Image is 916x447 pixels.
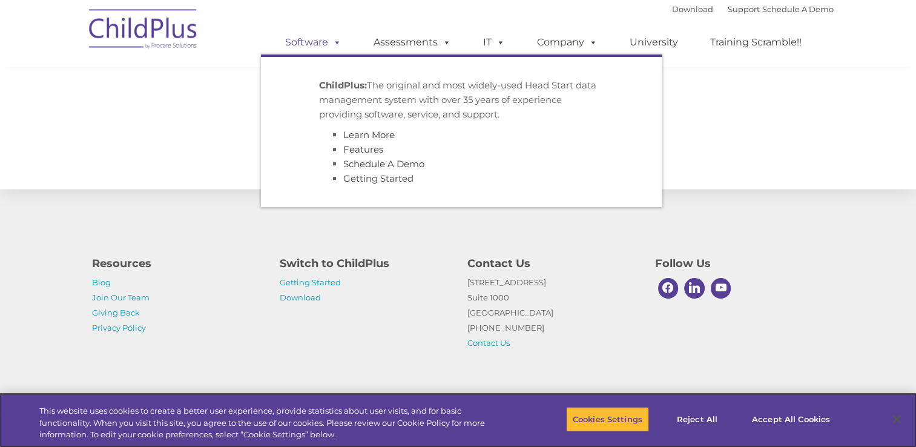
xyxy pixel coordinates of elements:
a: Software [273,30,354,55]
a: Giving Back [92,308,140,317]
a: Contact Us [467,338,510,348]
a: Support [728,4,760,14]
button: Close [883,406,910,432]
button: Accept All Cookies [745,406,837,432]
h4: Resources [92,255,262,272]
button: Reject All [659,406,735,432]
a: Assessments [361,30,463,55]
p: [STREET_ADDRESS] Suite 1000 [GEOGRAPHIC_DATA] [PHONE_NUMBER] [467,275,637,351]
a: Features [343,144,383,155]
font: | [672,4,834,14]
a: Privacy Policy [92,323,146,333]
img: ChildPlus by Procare Solutions [83,1,204,61]
h4: Contact Us [467,255,637,272]
strong: ChildPlus: [319,79,367,91]
a: Join Our Team [92,293,150,302]
h4: Follow Us [655,255,825,272]
span: Last name [168,80,205,89]
a: Download [672,4,713,14]
a: University [618,30,690,55]
div: This website uses cookies to create a better user experience, provide statistics about user visit... [39,405,504,441]
button: Cookies Settings [566,406,649,432]
a: IT [471,30,517,55]
a: Schedule A Demo [343,158,424,170]
a: Getting Started [343,173,414,184]
a: Learn More [343,129,395,141]
a: Blog [92,277,111,287]
p: The original and most widely-used Head Start data management system with over 35 years of experie... [319,78,604,122]
a: Linkedin [681,275,708,302]
a: Facebook [655,275,682,302]
a: Training Scramble!! [698,30,814,55]
h4: Switch to ChildPlus [280,255,449,272]
a: Download [280,293,321,302]
span: Phone number [168,130,220,139]
a: Company [525,30,610,55]
a: Schedule A Demo [762,4,834,14]
a: Getting Started [280,277,341,287]
a: Youtube [708,275,734,302]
